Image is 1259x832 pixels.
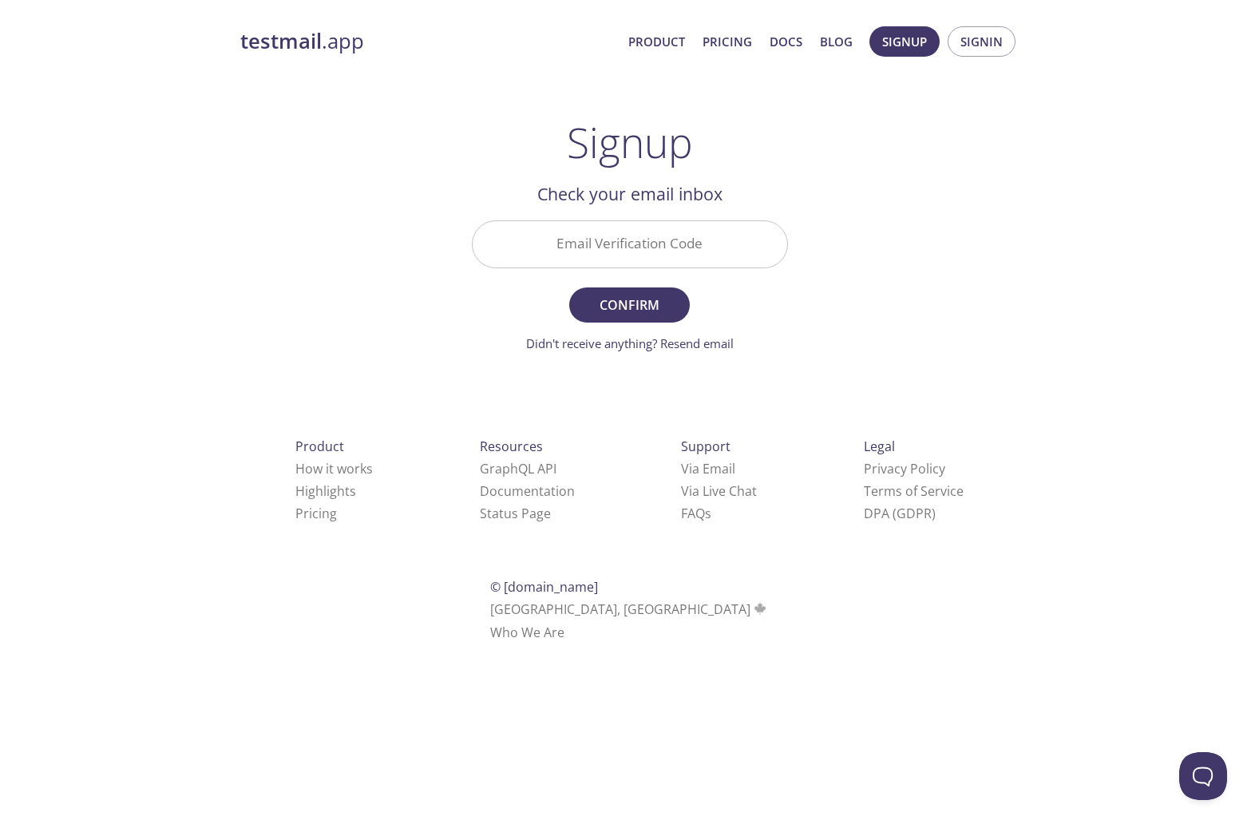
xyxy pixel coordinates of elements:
span: Legal [864,438,895,455]
span: s [705,505,711,522]
a: Pricing [295,505,337,522]
span: Confirm [587,294,671,316]
iframe: Help Scout Beacon - Open [1179,752,1227,800]
a: Product [628,31,685,52]
a: FAQ [681,505,711,522]
span: Resources [480,438,543,455]
a: GraphQL API [480,460,556,477]
strong: testmail [240,27,322,55]
a: testmail.app [240,28,616,55]
a: Who We Are [490,624,564,641]
a: Privacy Policy [864,460,945,477]
span: © [DOMAIN_NAME] [490,578,598,596]
span: Support [681,438,730,455]
a: Didn't receive anything? Resend email [526,335,734,351]
button: Signin [948,26,1016,57]
button: Signup [869,26,940,57]
a: Status Page [480,505,551,522]
a: Blog [820,31,853,52]
span: [GEOGRAPHIC_DATA], [GEOGRAPHIC_DATA] [490,600,769,618]
a: Via Live Chat [681,482,757,500]
a: Via Email [681,460,735,477]
a: Terms of Service [864,482,964,500]
button: Confirm [569,287,689,323]
span: Product [295,438,344,455]
a: Documentation [480,482,575,500]
a: Docs [770,31,802,52]
h2: Check your email inbox [472,180,788,208]
a: Highlights [295,482,356,500]
a: Pricing [703,31,752,52]
a: How it works [295,460,373,477]
span: Signup [882,31,927,52]
span: Signin [960,31,1003,52]
a: DPA (GDPR) [864,505,936,522]
h1: Signup [567,118,693,166]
